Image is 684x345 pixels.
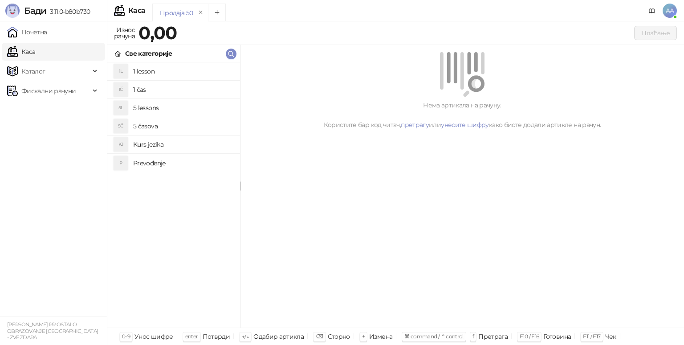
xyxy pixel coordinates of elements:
span: Каталог [21,62,45,80]
span: F10 / F16 [520,333,539,340]
button: Плаћање [634,26,677,40]
div: 1Č [114,82,128,97]
h4: 1 čas [133,82,233,97]
h4: 5 lessons [133,101,233,115]
span: f [472,333,474,340]
div: Чек [605,331,616,342]
span: F11 / F17 [583,333,600,340]
small: [PERSON_NAME] PR OSTALO OBRAZOVANJE [GEOGRAPHIC_DATA] - ZVEZDARA [7,321,98,341]
div: Каса [128,7,145,14]
h4: Kurs jezika [133,137,233,152]
div: 5L [114,101,128,115]
a: Почетна [7,23,47,41]
span: ⌫ [316,333,323,340]
div: Претрага [478,331,508,342]
a: претрагу [401,121,429,129]
div: P [114,156,128,170]
div: Све категорије [125,49,172,58]
span: ↑/↓ [242,333,249,340]
span: ⌘ command / ⌃ control [404,333,464,340]
div: grid [107,62,240,328]
span: 3.11.0-b80b730 [46,8,90,16]
a: Каса [7,43,35,61]
span: 0-9 [122,333,130,340]
div: Унос шифре [134,331,173,342]
div: Готовина [543,331,571,342]
div: Нема артикала на рачуну. Користите бар код читач, или како бисте додали артикле на рачун. [251,100,673,130]
img: Logo [5,4,20,18]
h4: 1 lesson [133,64,233,78]
span: Фискални рачуни [21,82,76,100]
h4: 5 časova [133,119,233,133]
span: Бади [24,5,46,16]
h4: Prevođenje [133,156,233,170]
a: Документација [645,4,659,18]
span: enter [185,333,198,340]
div: Продаја 50 [160,8,193,18]
button: Add tab [208,4,226,21]
button: remove [195,9,207,16]
div: KJ [114,137,128,152]
span: AA [663,4,677,18]
div: Износ рачуна [112,24,137,42]
span: + [362,333,365,340]
div: Сторно [328,331,350,342]
div: Потврди [203,331,230,342]
div: 5Č [114,119,128,133]
div: Измена [369,331,392,342]
strong: 0,00 [138,22,177,44]
div: Одабир артикла [253,331,304,342]
div: 1L [114,64,128,78]
a: унесите шифру [441,121,489,129]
